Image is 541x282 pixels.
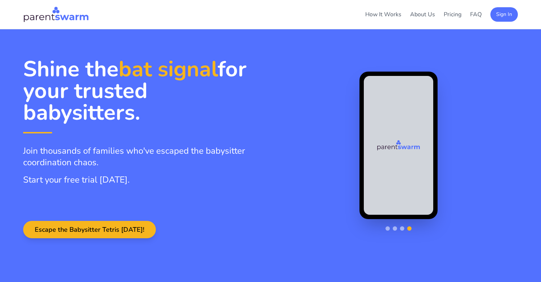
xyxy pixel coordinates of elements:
[377,140,420,151] img: Parentswarm Logo
[410,10,435,18] a: About Us
[23,226,156,234] a: Escape the Babysitter Tetris [DATE]!
[365,10,401,18] a: How It Works
[23,221,156,238] button: Escape the Babysitter Tetris [DATE]!
[490,10,518,18] a: Sign In
[23,6,89,23] img: Parentswarm Logo
[490,7,518,22] button: Sign In
[444,10,461,18] a: Pricing
[470,10,482,18] a: FAQ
